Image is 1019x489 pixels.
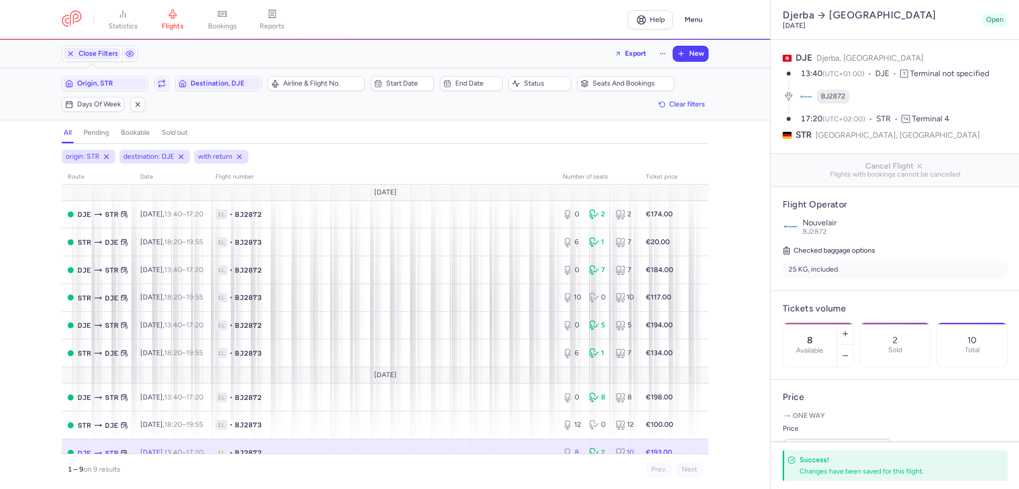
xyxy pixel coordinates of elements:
span: STR [105,320,118,331]
span: Status [524,80,568,88]
span: Export [625,50,646,57]
span: OPEN [68,211,74,217]
p: One way [783,411,1008,421]
span: • [229,320,233,330]
h4: sold out [162,128,188,137]
time: 13:40 [164,266,182,274]
span: [DATE] [374,189,397,196]
a: flights [148,9,198,31]
strong: €193.00 [646,448,672,457]
h4: Price [783,391,1008,403]
p: Nouvelair [803,218,1008,227]
span: DJE [78,320,91,331]
time: 17:20 [186,448,204,457]
th: number of seats [557,170,640,185]
span: End date [455,80,499,88]
span: – [164,420,203,429]
span: • [229,420,233,430]
span: Stuttgart Echterdingen, Stuttgart, Germany [105,392,118,403]
span: origin: STR [66,152,100,162]
span: Djerba-Zarzis, Djerba, Tunisia [78,209,91,220]
button: Airline & Flight No. [268,76,365,91]
p: 2 [893,335,898,345]
button: Start date [371,76,433,91]
figure: BJ airline logo [799,90,813,103]
li: 25 KG, included [783,261,1008,279]
span: flights [162,22,184,31]
th: Ticket price [640,170,684,185]
span: Seats and bookings [593,80,671,88]
span: BJ2872 [235,392,262,402]
span: BJ2873 [235,237,262,247]
span: [DATE], [140,293,203,301]
button: Export [608,46,653,62]
button: End date [440,76,503,91]
div: 5 [589,320,608,330]
span: STR [796,129,812,141]
div: 8 [563,448,581,458]
div: 8 [589,392,608,402]
a: bookings [198,9,247,31]
time: 13:40 [164,321,182,329]
div: 2 [589,448,608,458]
div: 6 [563,348,581,358]
span: [DATE], [140,210,204,218]
span: reports [260,22,285,31]
span: • [229,265,233,275]
time: 17:20 [186,266,204,274]
time: 19:55 [186,293,203,301]
span: 1L [215,448,227,458]
div: Changes have been saved for this flight. [800,467,986,476]
span: BJ2872 [235,265,262,275]
span: BJ2872 [821,92,845,101]
span: • [229,209,233,219]
time: 19:55 [186,238,203,246]
span: (UTC+02:00) [822,115,865,123]
th: date [134,170,209,185]
a: reports [247,9,297,31]
strong: €20.00 [646,238,670,246]
time: 17:20 [801,114,822,123]
strong: €198.00 [646,393,673,401]
label: Available [796,347,823,355]
a: Help [628,10,673,29]
strong: €134.00 [646,349,673,357]
span: 1L [215,348,227,358]
span: [DATE], [140,393,204,401]
div: 0 [563,320,581,330]
span: Djerba-Zarzis, Djerba, Tunisia [105,237,118,248]
span: – [164,210,204,218]
div: 5 [615,320,634,330]
span: Stuttgart Echterdingen, Stuttgart, Germany [105,448,118,459]
strong: €174.00 [646,210,673,218]
span: Terminal not specified [910,69,989,78]
div: 0 [563,209,581,219]
span: Start date [386,80,430,88]
a: statistics [98,9,148,31]
p: 10 [967,335,977,345]
span: – [164,238,203,246]
h4: bookable [121,128,150,137]
h5: Checked baggage options [783,245,1008,257]
time: 13:40 [164,448,182,457]
span: Clear filters [669,100,705,108]
span: Cancel Flight [779,162,1012,171]
span: Djerba-Zarzis, Djerba, Tunisia [105,293,118,303]
div: 10 [615,293,634,302]
time: 19:55 [186,420,203,429]
p: Sold [888,346,902,354]
button: Origin, STR [62,76,148,91]
span: Djerba-Zarzis, Djerba, Tunisia [105,420,118,431]
span: Flights with bookings cannot be cancelled [779,171,1012,179]
button: Clear filters [655,97,709,112]
span: Stuttgart Echterdingen, Stuttgart, Germany [105,209,118,220]
button: Menu [679,10,709,29]
div: 10 [615,448,634,458]
span: BJ2872 [235,209,262,219]
div: 1 [589,237,608,247]
span: 1L [215,237,227,247]
span: – [164,321,204,329]
strong: 1 – 9 [68,465,84,474]
div: 12 [563,420,581,430]
span: bookings [208,22,237,31]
